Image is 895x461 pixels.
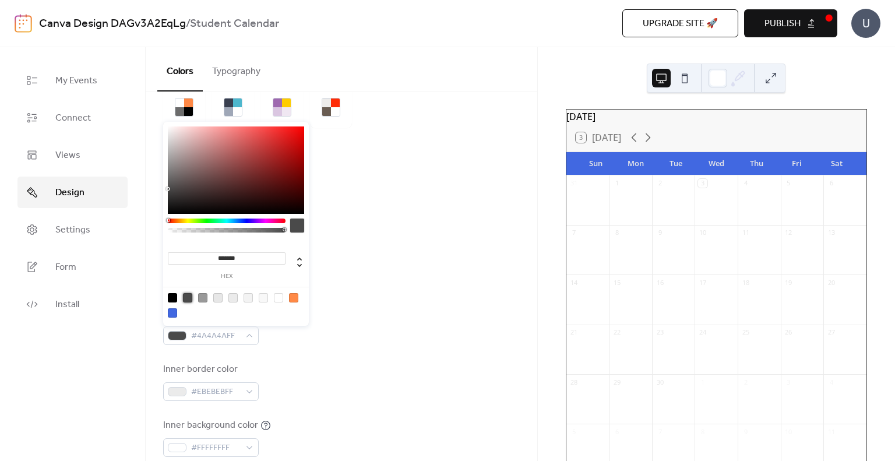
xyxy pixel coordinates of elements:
div: 2 [741,378,750,386]
div: rgb(235, 235, 235) [228,293,238,302]
span: Design [55,186,84,200]
a: Form [17,251,128,283]
div: 30 [656,378,664,386]
div: 16 [656,278,664,287]
b: Student Calendar [190,13,279,35]
b: / [186,13,190,35]
div: 27 [827,328,836,337]
div: 10 [784,427,793,436]
div: 7 [656,427,664,436]
a: Settings [17,214,128,245]
div: 11 [741,228,750,237]
div: 24 [698,328,707,337]
a: My Events [17,65,128,96]
div: rgb(74, 74, 74) [183,293,192,302]
div: 5 [570,427,579,436]
div: 9 [741,427,750,436]
div: 25 [741,328,750,337]
div: 1 [698,378,707,386]
div: 21 [570,328,579,337]
div: 5 [784,179,793,188]
div: Wed [696,152,737,175]
div: Sat [817,152,857,175]
div: 10 [698,228,707,237]
div: Fri [777,152,817,175]
a: Install [17,288,128,320]
div: 6 [827,179,836,188]
div: Sun [576,152,616,175]
div: 13 [827,228,836,237]
div: Mon [616,152,656,175]
div: 26 [784,328,793,337]
div: 29 [612,378,621,386]
div: 7 [570,228,579,237]
div: Inner border color [163,363,256,376]
div: U [851,9,880,38]
span: Form [55,261,76,275]
span: Upgrade site 🚀 [643,17,718,31]
div: rgb(243, 243, 243) [244,293,253,302]
div: Tue [656,152,696,175]
div: 4 [827,378,836,386]
div: 3 [784,378,793,386]
a: Canva Design DAGv3A2EqLg [39,13,186,35]
div: 19 [784,278,793,287]
div: rgb(153, 153, 153) [198,293,207,302]
div: [DATE] [566,110,866,124]
div: 11 [827,427,836,436]
a: Views [17,139,128,171]
div: rgb(248, 248, 248) [259,293,268,302]
div: 31 [570,179,579,188]
span: Views [55,149,80,163]
div: rgb(65, 104, 225) [168,308,177,318]
div: rgb(231, 231, 231) [213,293,223,302]
span: Connect [55,111,91,125]
div: 6 [612,427,621,436]
span: Settings [55,223,90,237]
div: 1 [612,179,621,188]
span: Publish [764,17,801,31]
button: Colors [157,47,203,92]
img: logo [15,14,32,33]
div: 8 [698,427,707,436]
div: 3 [698,179,707,188]
div: Inner background color [163,418,258,432]
div: rgb(255, 255, 255) [274,293,283,302]
div: 8 [612,228,621,237]
span: My Events [55,74,97,88]
div: Thu [737,152,777,175]
div: 20 [827,278,836,287]
div: 9 [656,228,664,237]
div: 28 [570,378,579,386]
div: 23 [656,328,664,337]
div: 22 [612,328,621,337]
span: #4A4A4AFF [191,329,240,343]
div: 4 [741,179,750,188]
span: Install [55,298,79,312]
div: 2 [656,179,664,188]
button: Publish [744,9,837,37]
div: 17 [698,278,707,287]
label: hex [168,273,286,280]
span: #FFFFFFFF [191,441,240,455]
div: 12 [784,228,793,237]
div: 15 [612,278,621,287]
button: Upgrade site 🚀 [622,9,738,37]
div: 18 [741,278,750,287]
a: Design [17,177,128,208]
span: #EBEBEBFF [191,385,240,399]
div: rgb(0, 0, 0) [168,293,177,302]
a: Connect [17,102,128,133]
button: Typography [203,47,270,90]
div: 14 [570,278,579,287]
div: rgb(255, 137, 70) [289,293,298,302]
